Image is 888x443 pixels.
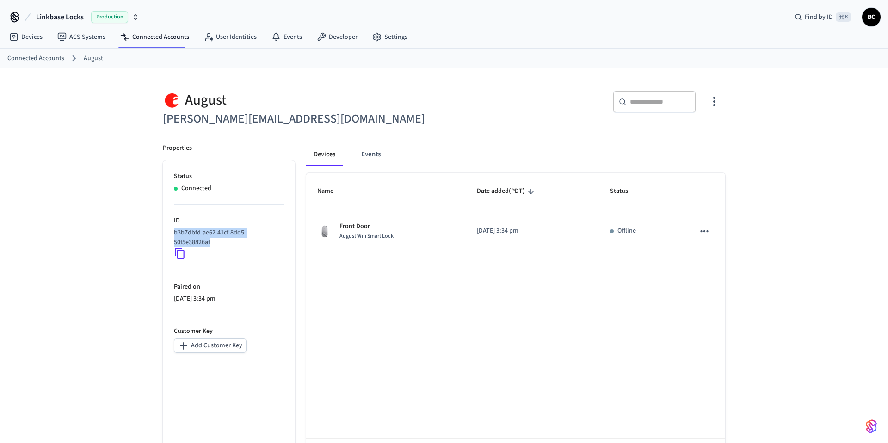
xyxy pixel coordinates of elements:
[197,29,264,45] a: User Identities
[174,326,284,336] p: Customer Key
[174,228,280,247] p: b3b7dbfd-ae62-41cf-8dd5-50f5e38826af
[477,226,588,236] p: [DATE] 3:34 pm
[50,29,113,45] a: ACS Systems
[787,9,858,25] div: Find by ID⌘ K
[339,221,394,231] p: Front Door
[163,110,438,129] h6: [PERSON_NAME][EMAIL_ADDRESS][DOMAIN_NAME]
[174,282,284,292] p: Paired on
[174,338,247,353] button: Add Customer Key
[91,11,128,23] span: Production
[2,29,50,45] a: Devices
[317,224,332,239] img: August Wifi Smart Lock 3rd Gen, Silver, Front
[309,29,365,45] a: Developer
[36,12,84,23] span: Linkbase Locks
[181,184,211,193] p: Connected
[354,143,388,166] button: Events
[306,143,343,166] button: Devices
[477,184,537,198] span: Date added(PDT)
[306,173,725,252] table: sticky table
[610,184,640,198] span: Status
[866,419,877,434] img: SeamLogoGradient.69752ec5.svg
[365,29,415,45] a: Settings
[617,226,636,236] p: Offline
[113,29,197,45] a: Connected Accounts
[317,184,345,198] span: Name
[163,91,438,110] div: August
[862,8,881,26] button: BC
[805,12,833,22] span: Find by ID
[174,216,284,226] p: ID
[306,143,725,166] div: connected account tabs
[84,54,103,63] a: August
[339,232,394,240] span: August Wifi Smart Lock
[163,143,192,153] p: Properties
[264,29,309,45] a: Events
[163,91,181,110] img: August Logo, Square
[174,294,284,304] p: [DATE] 3:34 pm
[7,54,64,63] a: Connected Accounts
[174,172,284,181] p: Status
[836,12,851,22] span: ⌘ K
[863,9,880,25] span: BC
